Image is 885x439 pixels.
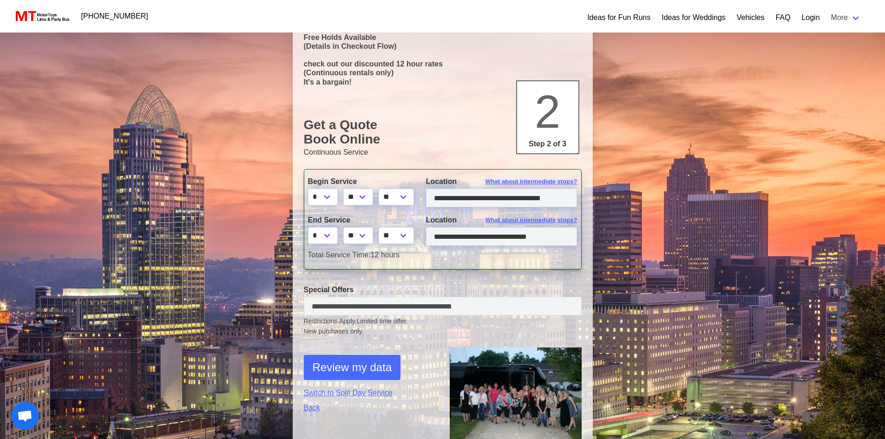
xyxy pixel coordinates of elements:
p: Step 2 of 3 [521,138,575,150]
a: [PHONE_NUMBER] [76,7,154,26]
a: FAQ [775,12,790,23]
span: Location [426,177,457,185]
a: Back [304,402,436,413]
span: New purchases only. [304,327,582,336]
button: Review my data [304,355,401,380]
span: 2 [535,85,561,138]
a: Ideas for Weddings [662,12,726,23]
p: (Continuous rentals only) [304,68,582,77]
a: Open chat [11,402,39,430]
a: Login [801,12,819,23]
a: Vehicles [737,12,765,23]
span: What about intermediate stops? [485,216,577,225]
p: check out our discounted 12 hour rates [304,59,582,68]
label: Special Offers [304,284,582,295]
a: More [826,8,866,27]
label: Begin Service [308,176,412,187]
span: Total Service Time: [308,251,371,259]
span: Limited time offer. [357,316,408,326]
label: End Service [308,215,412,226]
p: Free Holds Available [304,33,582,42]
h1: Get a Quote Book Online [304,118,582,147]
a: Switch to Split Day Service [304,387,436,399]
div: 12 hours [301,249,584,261]
span: What about intermediate stops? [485,177,577,186]
a: Ideas for Fun Runs [587,12,650,23]
p: It's a bargain! [304,78,582,86]
p: Continuous Service [304,147,582,158]
span: Review my data [313,359,392,376]
span: Location [426,216,457,224]
img: MotorToys Logo [13,10,70,23]
p: (Details in Checkout Flow) [304,42,582,51]
small: Restrictions Apply. [304,317,582,336]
